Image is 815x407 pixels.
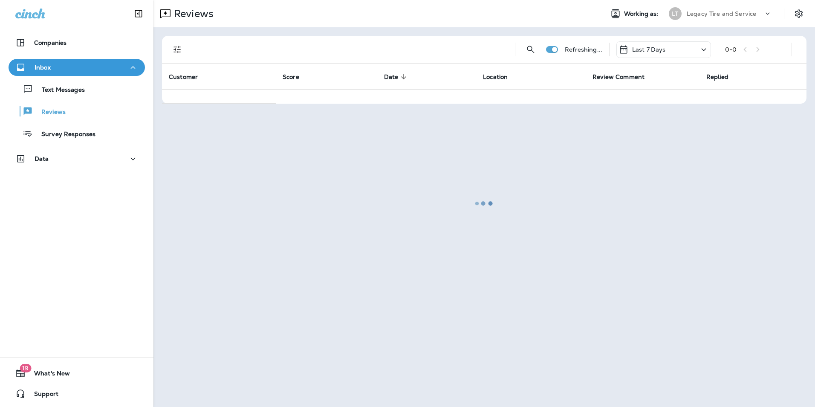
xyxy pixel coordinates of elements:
[35,155,49,162] p: Data
[127,5,150,22] button: Collapse Sidebar
[20,364,31,372] span: 19
[9,385,145,402] button: Support
[9,59,145,76] button: Inbox
[34,39,66,46] p: Companies
[35,64,51,71] p: Inbox
[26,370,70,380] span: What's New
[33,131,95,139] p: Survey Responses
[9,102,145,120] button: Reviews
[9,150,145,167] button: Data
[9,125,145,142] button: Survey Responses
[33,108,66,116] p: Reviews
[33,86,85,94] p: Text Messages
[9,80,145,98] button: Text Messages
[9,365,145,382] button: 19What's New
[26,390,58,401] span: Support
[9,34,145,51] button: Companies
